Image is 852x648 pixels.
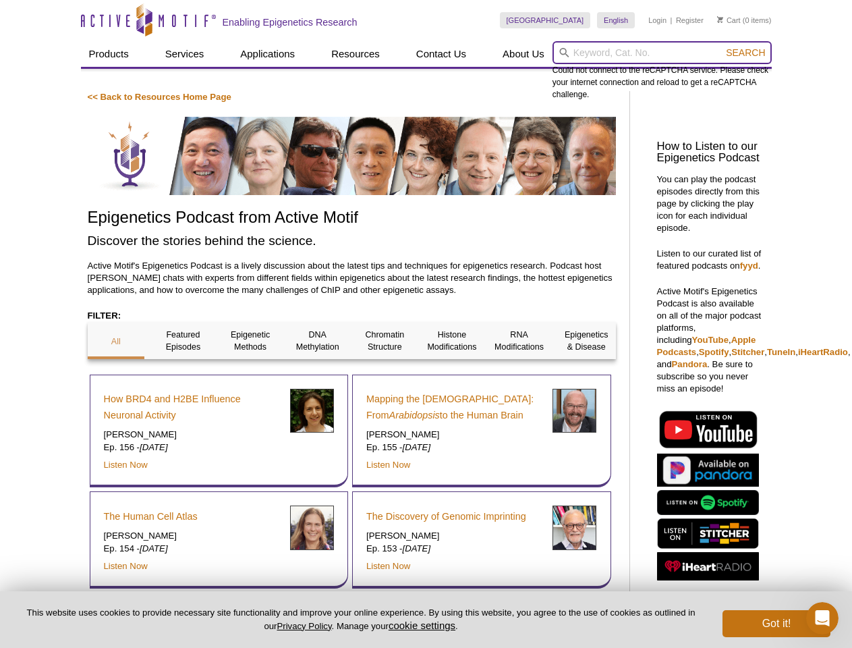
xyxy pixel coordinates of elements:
a: Listen Now [366,561,410,571]
img: Your Cart [717,16,723,23]
h3: How to Listen to our Epigenetics Podcast [657,141,765,164]
p: [PERSON_NAME] [366,530,542,542]
p: Listen to our curated list of featured podcasts on . [657,248,765,272]
p: [PERSON_NAME] [104,530,280,542]
p: Ep. 153 - [366,543,542,555]
p: Featured Episodes [154,329,212,353]
a: Listen Now [366,460,410,470]
a: Register [676,16,704,25]
a: [GEOGRAPHIC_DATA] [500,12,591,28]
a: Listen Now [104,561,148,571]
img: Discover the stories behind the science. [88,117,616,195]
p: Ep. 156 - [104,441,280,454]
em: Arabidopsis [389,410,440,421]
p: Epigenetics & Disease [558,329,615,353]
h2: Discover the stories behind the science. [88,232,616,250]
button: Search [722,47,769,59]
img: Listen on YouTube [657,408,759,450]
a: TuneIn [767,347,795,357]
li: | [671,12,673,28]
strong: FILTER: [88,310,121,321]
em: [DATE] [140,543,168,553]
a: Privacy Policy [277,621,331,631]
img: Joseph Ecker headshot [552,389,596,433]
p: RNA Modifications [490,329,548,353]
p: [PERSON_NAME] [366,429,542,441]
img: Erica Korb headshot [290,389,334,433]
p: You can play the podcast episodes directly from this page by clicking the play icon for each indi... [657,173,765,234]
button: Got it! [722,610,830,637]
p: All [88,335,145,348]
h2: Enabling Epigenetics Research [223,16,358,28]
img: Sarah Teichmann headshot [290,506,334,549]
iframe: Intercom live chat [806,602,839,634]
a: Apple Podcasts [657,335,756,357]
a: Applications [232,41,303,67]
p: DNA Methylation [289,329,346,353]
a: Contact Us [408,41,474,67]
a: Cart [717,16,741,25]
li: (0 items) [717,12,772,28]
a: Mapping the [DEMOGRAPHIC_DATA]: FromArabidopsisto the Human Brain [366,391,542,423]
a: Stitcher [731,347,764,357]
a: iHeartRadio [798,347,848,357]
em: [DATE] [403,543,431,553]
div: Could not connect to the reCAPTCHA service. Please check your internet connection and reload to g... [552,41,772,101]
a: << Back to Resources Home Page [88,92,231,102]
a: fyyd [740,261,758,271]
em: [DATE] [140,442,168,452]
a: About Us [494,41,552,67]
img: Listen on Stitcher [657,518,759,549]
input: Keyword, Cat. No. [552,41,772,64]
a: The Human Cell Atlas [104,508,198,524]
a: Products [81,41,137,67]
a: Resources [323,41,388,67]
p: This website uses cookies to provide necessary site functionality and improve your online experie... [22,607,700,632]
img: Listen on Pandora [657,454,759,487]
a: How BRD4 and H2BE Influence Neuronal Activity [104,391,280,423]
img: Listen on Spotify [657,490,759,515]
a: Login [648,16,666,25]
p: Active Motif's Epigenetics Podcast is also available on all of the major podcast platforms, inclu... [657,286,765,395]
img: Listen on iHeartRadio [657,552,759,581]
a: Listen Now [104,460,148,470]
p: Epigenetic Methods [222,329,279,353]
p: Active Motif's Epigenetics Podcast is a lively discussion about the latest tips and techniques fo... [88,260,616,296]
span: Search [726,47,765,58]
a: Pandora [672,359,708,369]
button: cookie settings [389,620,455,631]
a: English [597,12,635,28]
a: Services [157,41,212,67]
h1: Epigenetics Podcast from Active Motif [88,209,616,228]
p: Ep. 154 - [104,543,280,555]
a: The Discovery of Genomic Imprinting [366,508,526,524]
p: Ep. 155 - [366,441,542,454]
a: YouTube [692,335,729,345]
p: Chromatin Structure [356,329,414,353]
p: [PERSON_NAME] [104,429,280,441]
p: Histone Modifications [424,329,481,353]
a: Spotify [699,347,729,357]
em: [DATE] [403,442,431,452]
img: Azim Surani headshot [552,506,596,549]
